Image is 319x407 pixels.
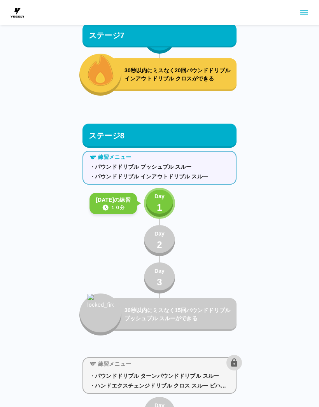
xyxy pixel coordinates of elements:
p: ・パウンドドリブル ターンパウンドドリブル スルー [89,372,230,380]
p: 練習メニュー [98,153,131,161]
button: fire_icon [79,54,121,96]
p: ステージ8 [89,130,124,141]
p: ・ハンドエクスチェンジドリブル クロス スルー ビハインド タッチ [89,382,230,390]
p: Day [154,192,165,201]
button: locked_fire_icon [79,293,121,335]
button: sidemenu [298,6,311,19]
p: 練習メニュー [98,360,131,368]
img: locked_fire_icon [88,294,114,326]
p: ステージ7 [89,30,124,41]
button: Day2 [144,225,175,256]
p: [DATE]の練習 [96,196,131,204]
img: fire_icon [88,54,114,86]
button: Day3 [144,262,175,293]
p: 30秒以内にミスなく15回パウンドドリブル プッシュプル スルーができる [124,306,233,323]
p: ・パウンドドリブル インアウトドリブル スルー [89,173,230,181]
p: ・パウンドドリブル プッシュプル スルー [89,163,230,171]
p: 2 [157,238,162,252]
p: １０分 [110,204,124,211]
p: 1 [157,201,162,215]
p: Day [154,267,165,275]
p: 30秒以内にミスなく20回パウンドドリブル インアウトドリブル クロスができる [124,66,233,83]
p: Day [154,230,165,238]
button: Day1 [144,188,175,219]
p: 3 [157,275,162,289]
img: dummy [9,5,25,20]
